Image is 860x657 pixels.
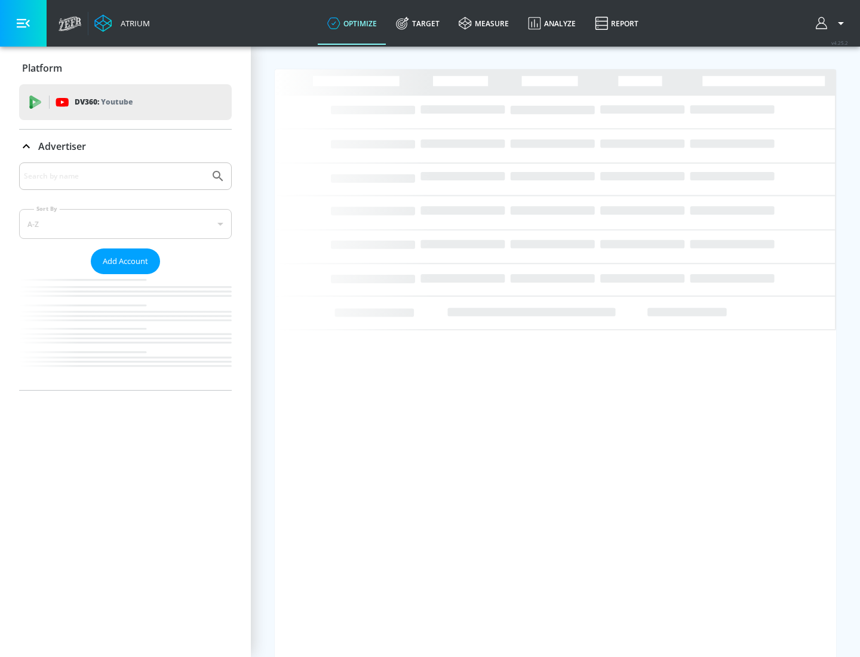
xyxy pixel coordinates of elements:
div: Atrium [116,18,150,29]
a: measure [449,2,518,45]
a: Analyze [518,2,585,45]
button: Add Account [91,248,160,274]
div: A-Z [19,209,232,239]
p: DV360: [75,96,133,109]
a: Report [585,2,648,45]
div: Platform [19,51,232,85]
div: Advertiser [19,130,232,163]
p: Advertiser [38,140,86,153]
div: Advertiser [19,162,232,390]
span: v 4.25.2 [831,39,848,46]
p: Youtube [101,96,133,108]
a: Atrium [94,14,150,32]
a: optimize [318,2,386,45]
a: Target [386,2,449,45]
p: Platform [22,62,62,75]
span: Add Account [103,254,148,268]
nav: list of Advertiser [19,274,232,390]
input: Search by name [24,168,205,184]
div: DV360: Youtube [19,84,232,120]
label: Sort By [34,205,60,213]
